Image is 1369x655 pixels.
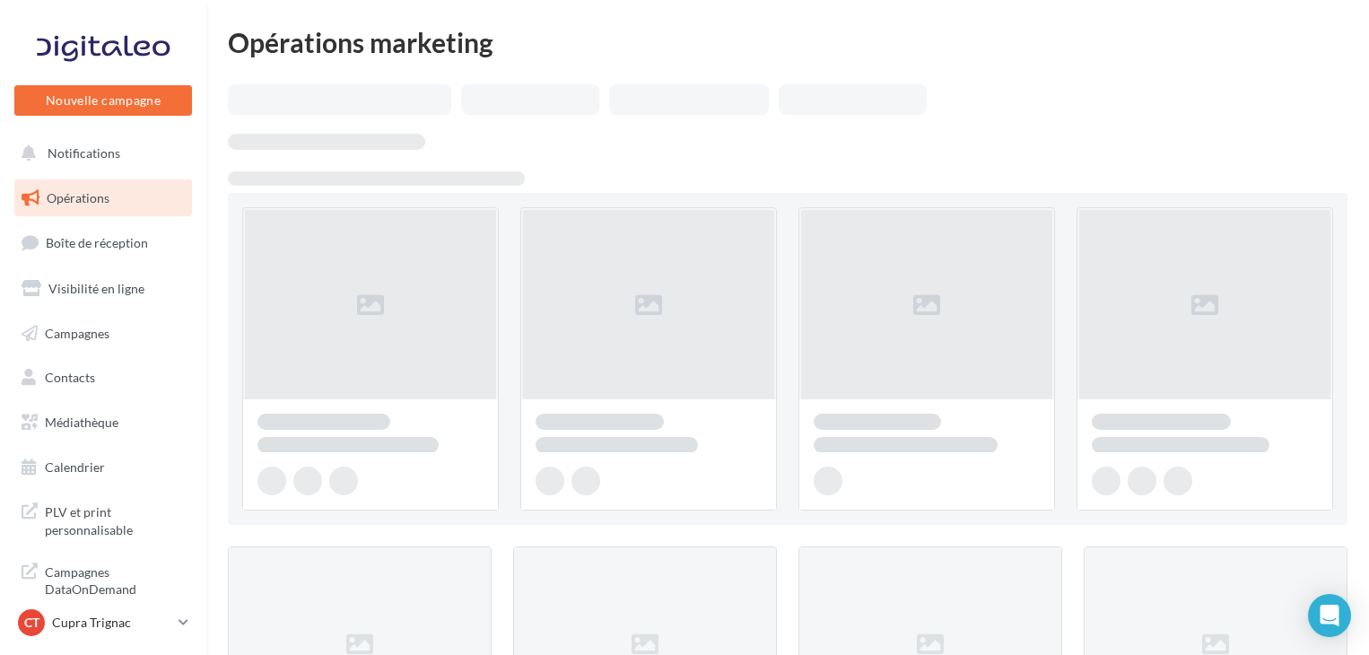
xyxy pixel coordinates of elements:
span: Visibilité en ligne [48,281,144,296]
div: Open Intercom Messenger [1308,594,1351,637]
span: Médiathèque [45,415,118,430]
a: Campagnes DataOnDemand [11,553,196,606]
a: Visibilité en ligne [11,270,196,308]
a: Opérations [11,179,196,217]
span: Boîte de réception [46,235,148,250]
a: Campagnes [11,315,196,353]
span: Notifications [48,145,120,161]
button: Notifications [11,135,188,172]
a: PLV et print personnalisable [11,493,196,546]
p: Cupra Trignac [52,614,171,632]
span: Campagnes DataOnDemand [45,560,185,598]
button: Nouvelle campagne [14,85,192,116]
a: CT Cupra Trignac [14,606,192,640]
span: Opérations [47,190,109,205]
a: Boîte de réception [11,223,196,262]
div: Opérations marketing [228,29,1347,56]
a: Médiathèque [11,404,196,441]
span: Calendrier [45,459,105,475]
span: Contacts [45,370,95,385]
span: Campagnes [45,325,109,340]
span: CT [24,614,39,632]
a: Calendrier [11,449,196,486]
a: Contacts [11,359,196,397]
span: PLV et print personnalisable [45,500,185,538]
